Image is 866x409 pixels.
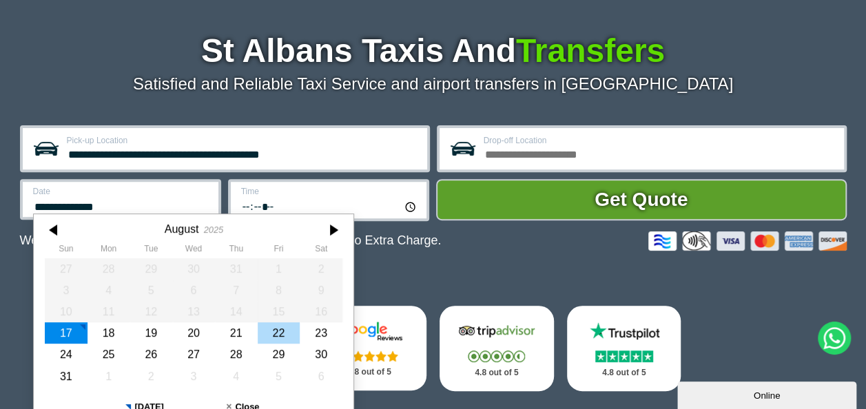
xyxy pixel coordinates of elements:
[300,322,342,344] div: 23 August 2025
[257,280,300,301] div: 08 August 2025
[172,344,215,365] div: 27 August 2025
[20,233,442,248] p: We Now Accept Card & Contactless Payment In
[257,301,300,322] div: 15 August 2025
[516,32,665,69] span: Transfers
[87,322,130,344] div: 18 August 2025
[20,74,847,94] p: Satisfied and Reliable Taxi Service and airport transfers in [GEOGRAPHIC_DATA]
[312,306,426,390] a: Google Stars 4.8 out of 5
[300,280,342,301] div: 09 August 2025
[455,364,539,381] p: 4.8 out of 5
[583,321,666,342] img: Trustpilot
[567,306,681,391] a: Trustpilot Stars 4.8 out of 5
[67,136,419,145] label: Pick-up Location
[257,344,300,365] div: 29 August 2025
[45,301,87,322] div: 10 August 2025
[172,244,215,258] th: Wednesday
[172,301,215,322] div: 13 August 2025
[214,322,257,344] div: 21 August 2025
[214,258,257,280] div: 31 July 2025
[436,179,847,220] button: Get Quote
[45,258,87,280] div: 27 July 2025
[45,344,87,365] div: 24 August 2025
[300,301,342,322] div: 16 August 2025
[130,258,172,280] div: 29 July 2025
[214,301,257,322] div: 14 August 2025
[214,366,257,387] div: 04 September 2025
[455,321,538,342] img: Tripadvisor
[257,258,300,280] div: 01 August 2025
[45,366,87,387] div: 31 August 2025
[648,231,847,251] img: Credit And Debit Cards
[172,258,215,280] div: 30 July 2025
[328,321,411,342] img: Google
[130,322,172,344] div: 19 August 2025
[283,233,441,247] span: The Car at No Extra Charge.
[130,280,172,301] div: 05 August 2025
[130,244,172,258] th: Tuesday
[87,244,130,258] th: Monday
[677,379,859,409] iframe: chat widget
[241,187,418,196] label: Time
[300,258,342,280] div: 02 August 2025
[33,187,210,196] label: Date
[214,244,257,258] th: Thursday
[45,322,87,344] div: 17 August 2025
[257,366,300,387] div: 05 September 2025
[172,366,215,387] div: 03 September 2025
[130,301,172,322] div: 12 August 2025
[300,366,342,387] div: 06 September 2025
[582,364,666,381] p: 4.8 out of 5
[300,244,342,258] th: Saturday
[300,344,342,365] div: 30 August 2025
[257,244,300,258] th: Friday
[203,224,223,235] div: 2025
[172,280,215,301] div: 06 August 2025
[440,306,554,391] a: Tripadvisor Stars 4.8 out of 5
[130,366,172,387] div: 02 September 2025
[214,344,257,365] div: 28 August 2025
[341,350,398,361] img: Stars
[45,244,87,258] th: Sunday
[595,350,653,362] img: Stars
[45,280,87,301] div: 03 August 2025
[327,364,411,381] p: 4.8 out of 5
[172,322,215,344] div: 20 August 2025
[87,344,130,365] div: 25 August 2025
[214,280,257,301] div: 07 August 2025
[20,34,847,67] h1: St Albans Taxis And
[164,222,198,235] div: August
[257,322,300,344] div: 22 August 2025
[468,350,525,362] img: Stars
[484,136,836,145] label: Drop-off Location
[87,280,130,301] div: 04 August 2025
[87,366,130,387] div: 01 September 2025
[130,344,172,365] div: 26 August 2025
[87,301,130,322] div: 11 August 2025
[87,258,130,280] div: 28 July 2025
